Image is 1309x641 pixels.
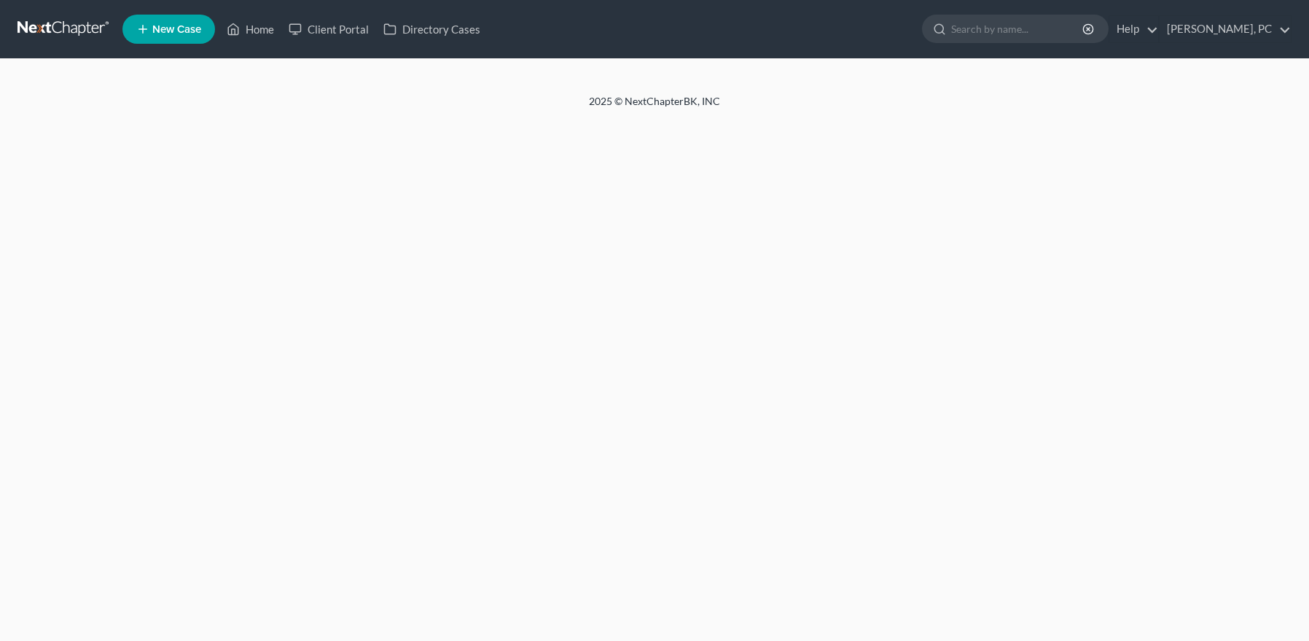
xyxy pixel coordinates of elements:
a: [PERSON_NAME], PC [1160,16,1291,42]
input: Search by name... [951,15,1085,42]
span: New Case [152,24,201,35]
a: Directory Cases [376,16,488,42]
a: Client Portal [281,16,376,42]
div: 2025 © NextChapterBK, INC [239,94,1070,120]
a: Help [1109,16,1158,42]
a: Home [219,16,281,42]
